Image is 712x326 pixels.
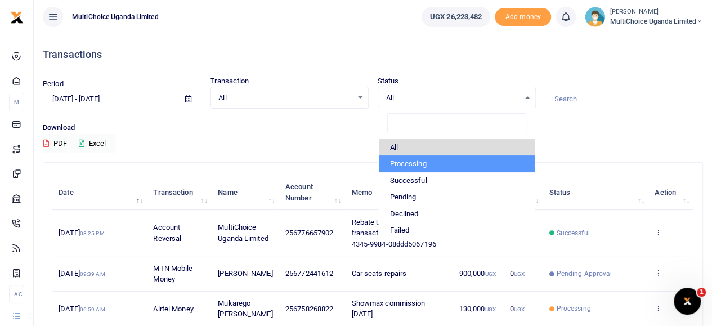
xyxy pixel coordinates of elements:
[351,218,440,248] span: Rebate UGX 216500.00 for transaction 27d570cf-fd20-4345-9984-08ddd5067196
[378,75,399,87] label: Status
[379,206,535,222] li: Declined
[386,92,520,104] span: All
[218,223,268,243] span: MultiChoice Uganda Limited
[379,139,535,156] li: All
[648,175,693,210] th: Action: activate to sort column ascending
[430,11,482,23] span: UGX 26,223,482
[485,306,495,312] small: UGX
[52,175,147,210] th: Date: activate to sort column descending
[674,288,701,315] iframe: Intercom live chat
[459,305,496,313] span: 130,000
[218,92,352,104] span: All
[557,228,590,238] span: Successful
[417,7,495,27] li: Wallet ballance
[80,271,105,277] small: 09:39 AM
[80,230,105,236] small: 08:25 PM
[585,7,703,27] a: profile-user [PERSON_NAME] MultiChoice Uganda Limited
[210,75,249,87] label: Transaction
[557,269,612,279] span: Pending Approval
[543,175,648,210] th: Status: activate to sort column ascending
[509,305,524,313] span: 0
[514,306,525,312] small: UGX
[10,11,24,24] img: logo-small
[80,306,105,312] small: 06:59 AM
[68,12,163,22] span: MultiChoice Uganda Limited
[379,155,535,172] li: Processing
[10,12,24,21] a: logo-small logo-large logo-large
[153,223,181,243] span: Account Reversal
[495,8,551,26] li: Toup your wallet
[59,269,105,278] span: [DATE]
[285,269,333,278] span: 256772441612
[379,189,535,206] li: Pending
[485,271,495,277] small: UGX
[610,16,703,26] span: MultiChoice Uganda Limited
[212,175,279,210] th: Name: activate to sort column ascending
[9,93,24,111] li: M
[285,229,333,237] span: 256776657902
[610,7,703,17] small: [PERSON_NAME]
[153,264,192,284] span: MTN Mobile Money
[153,305,193,313] span: Airtel Money
[459,269,496,278] span: 900,000
[509,269,524,278] span: 0
[43,122,703,134] p: Download
[147,175,212,210] th: Transaction: activate to sort column ascending
[345,175,453,210] th: Memo: activate to sort column ascending
[514,271,525,277] small: UGX
[351,269,406,278] span: Car seats repairs
[285,305,333,313] span: 256758268822
[59,229,104,237] span: [DATE]
[495,12,551,20] a: Add money
[59,305,105,313] span: [DATE]
[545,90,703,109] input: Search
[495,8,551,26] span: Add money
[422,7,490,27] a: UGX 26,223,482
[218,299,272,319] span: Mukarego [PERSON_NAME]
[585,7,605,27] img: profile-user
[557,303,591,314] span: Processing
[279,175,346,210] th: Account Number: activate to sort column ascending
[697,288,706,297] span: 1
[69,134,115,153] button: Excel
[379,222,535,239] li: Failed
[379,172,535,189] li: Successful
[9,285,24,303] li: Ac
[43,78,64,90] label: Period
[43,48,703,61] h4: Transactions
[43,134,68,153] button: PDF
[351,299,425,319] span: Showmax commission [DATE]
[43,90,176,109] input: select period
[218,269,272,278] span: [PERSON_NAME]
